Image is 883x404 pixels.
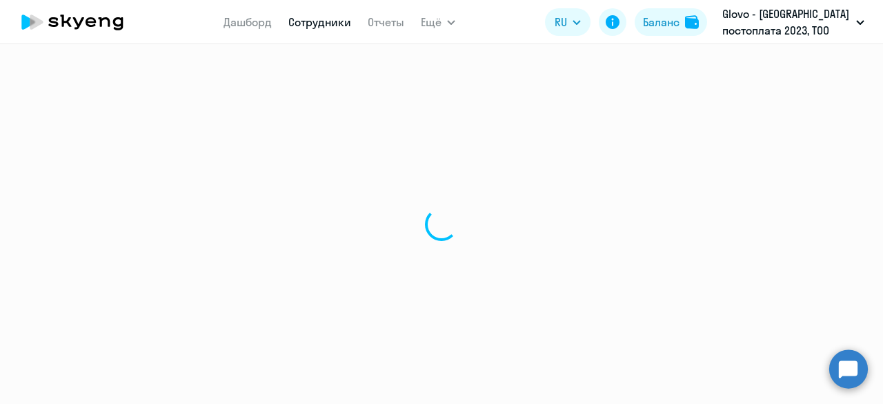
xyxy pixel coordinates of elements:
button: Glovo - [GEOGRAPHIC_DATA] постоплата 2023, ТОО GLOVO [GEOGRAPHIC_DATA] [715,6,871,39]
img: balance [685,15,699,29]
a: Сотрудники [288,15,351,29]
button: Ещё [421,8,455,36]
p: Glovo - [GEOGRAPHIC_DATA] постоплата 2023, ТОО GLOVO [GEOGRAPHIC_DATA] [722,6,851,39]
span: Ещё [421,14,441,30]
a: Дашборд [224,15,272,29]
button: RU [545,8,591,36]
div: Баланс [643,14,679,30]
a: Отчеты [368,15,404,29]
button: Балансbalance [635,8,707,36]
span: RU [555,14,567,30]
